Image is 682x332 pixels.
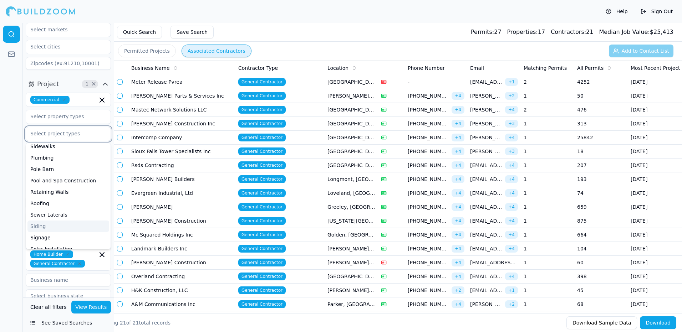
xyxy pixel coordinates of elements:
[238,92,286,100] span: General Contractor
[128,172,235,186] td: [PERSON_NAME] Builders
[408,301,449,308] span: [PHONE_NUMBER]
[470,78,502,85] span: [EMAIL_ADDRESS][DOMAIN_NAME]
[128,186,235,200] td: Evergreen Industrial, Ltd
[325,270,378,284] td: [GEOGRAPHIC_DATA], [GEOGRAPHIC_DATA]
[238,231,286,239] span: General Contractor
[408,231,449,238] span: [PHONE_NUMBER]
[574,145,628,159] td: 18
[238,286,286,294] span: General Contractor
[26,23,102,36] input: Select markets
[574,214,628,228] td: 875
[452,106,464,114] span: + 4
[521,270,574,284] td: 1
[26,40,102,53] input: Select cities
[128,145,235,159] td: Sioux Falls Tower Specialists Inc
[505,273,518,280] span: + 4
[470,259,518,266] span: [EMAIL_ADDRESS][DOMAIN_NAME]
[238,106,286,114] span: General Contractor
[325,75,378,89] td: [GEOGRAPHIC_DATA][PERSON_NAME], [GEOGRAPHIC_DATA]
[30,96,70,104] span: Commercial
[521,297,574,311] td: 1
[470,217,502,224] span: [EMAIL_ADDRESS][DOMAIN_NAME]
[327,64,348,72] span: Location
[408,92,449,99] span: [PHONE_NUMBER]
[408,162,449,169] span: [PHONE_NUMBER]
[574,297,628,311] td: 68
[238,175,286,183] span: General Contractor
[521,131,574,145] td: 1
[470,162,502,169] span: [EMAIL_ADDRESS][DOMAIN_NAME]
[521,242,574,256] td: 1
[470,301,502,308] span: [PERSON_NAME][EMAIL_ADDRESS][DOMAIN_NAME]
[521,145,574,159] td: 1
[325,297,378,311] td: Parker, [GEOGRAPHIC_DATA]
[133,320,139,326] span: 21
[470,134,502,141] span: [PERSON_NAME][DOMAIN_NAME][EMAIL_ADDRESS][DOMAIN_NAME]
[505,231,518,239] span: + 4
[631,64,680,72] span: Most Recent Project
[452,300,464,308] span: + 4
[574,284,628,297] td: 45
[408,106,449,113] span: [PHONE_NUMBER]
[574,89,628,103] td: 50
[521,256,574,270] td: 1
[505,286,518,294] span: + 1
[408,64,445,72] span: Phone Number
[117,26,162,38] button: Quick Search
[128,200,235,214] td: [PERSON_NAME]
[325,186,378,200] td: Loveland, [GEOGRAPHIC_DATA]
[325,242,378,256] td: [PERSON_NAME], [GEOGRAPHIC_DATA]
[238,189,286,197] span: General Contractor
[26,110,102,123] input: Select property types
[521,89,574,103] td: 1
[97,319,170,326] div: Showing of total records
[128,297,235,311] td: A&M Communications Inc
[470,190,502,197] span: [EMAIL_ADDRESS][DOMAIN_NAME]
[30,250,73,258] span: Home Builder
[27,209,109,221] div: Sewer Laterals
[574,311,628,325] td: 424
[27,221,109,232] div: Siding
[128,214,235,228] td: [PERSON_NAME] Construction
[577,64,604,72] span: All Permits
[521,284,574,297] td: 1
[505,300,518,308] span: + 2
[470,245,502,252] span: [EMAIL_ADDRESS][DOMAIN_NAME]
[574,117,628,131] td: 313
[599,28,673,36] div: $ 25,413
[470,203,502,211] span: [EMAIL_ADDRESS][DOMAIN_NAME]
[452,134,464,141] span: + 4
[602,6,631,17] button: Help
[118,45,176,57] button: Permitted Projects
[507,28,545,36] div: 17
[238,161,286,169] span: General Contractor
[325,284,378,297] td: [PERSON_NAME], [GEOGRAPHIC_DATA]
[27,232,109,243] div: Signage
[325,159,378,172] td: [GEOGRAPHIC_DATA], [GEOGRAPHIC_DATA]
[30,260,85,268] span: General Contractor
[26,274,111,286] input: Business name
[452,203,464,211] span: + 4
[470,148,502,155] span: [PERSON_NAME][EMAIL_ADDRESS][DOMAIN_NAME]
[574,172,628,186] td: 193
[574,228,628,242] td: 664
[238,203,286,211] span: General Contractor
[408,203,449,211] span: [PHONE_NUMBER]
[574,103,628,117] td: 476
[574,270,628,284] td: 398
[470,231,502,238] span: [EMAIL_ADDRESS][DOMAIN_NAME]
[26,127,102,140] input: Select project types
[120,320,126,326] span: 21
[551,28,586,35] span: Contractors:
[325,200,378,214] td: Greeley, [GEOGRAPHIC_DATA]
[471,28,502,36] div: 27
[325,172,378,186] td: Longmont, [GEOGRAPHIC_DATA]
[574,75,628,89] td: 4252
[408,148,449,155] span: [PHONE_NUMBER]
[27,152,109,164] div: Plumbing
[325,103,378,117] td: [GEOGRAPHIC_DATA], [GEOGRAPHIC_DATA]
[128,103,235,117] td: Mastec Network Solutions LLC
[408,245,449,252] span: [PHONE_NUMBER]
[521,311,574,325] td: 1
[505,175,518,183] span: + 4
